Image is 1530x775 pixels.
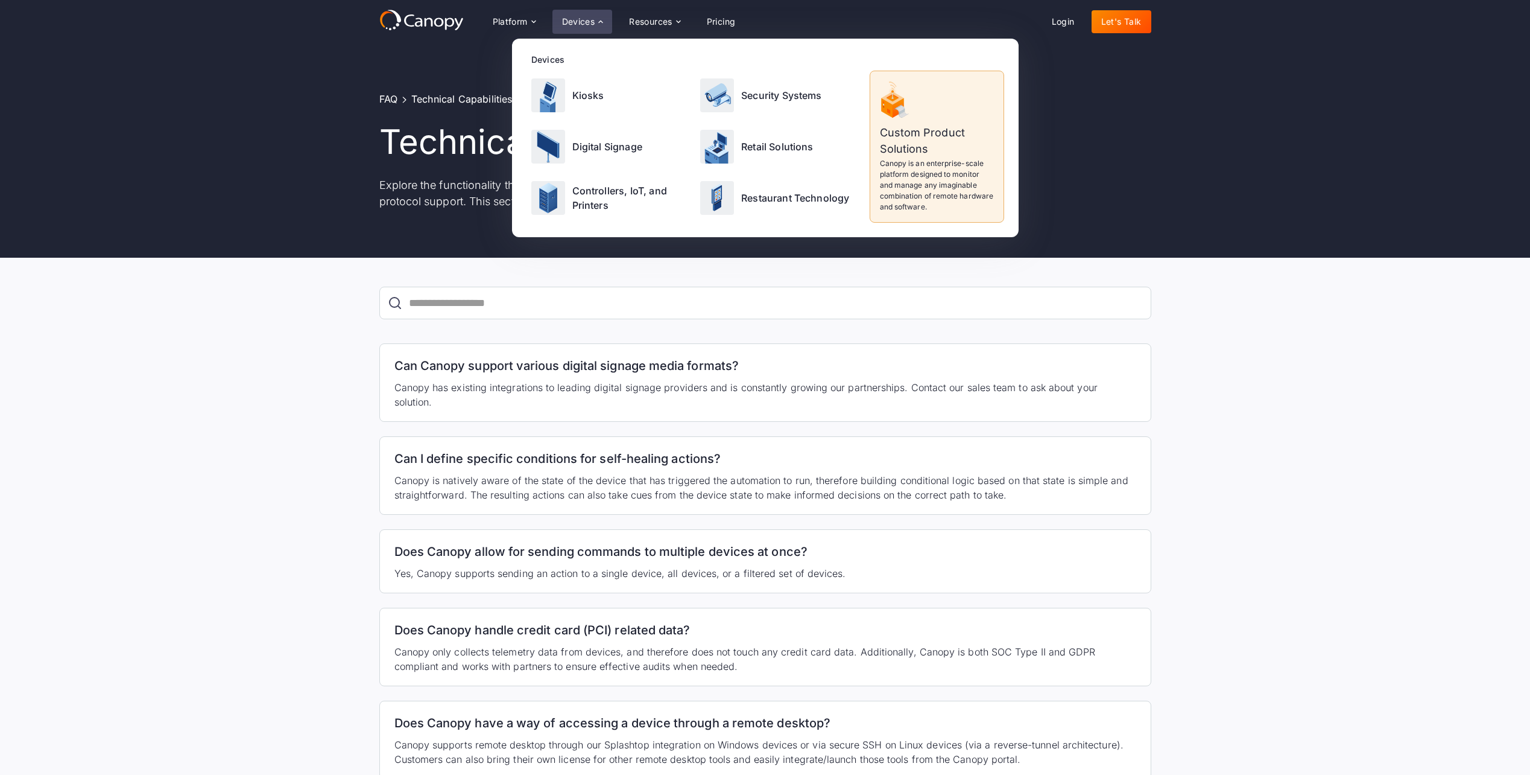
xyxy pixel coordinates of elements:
p: Controllers, IoT, and Printers [572,183,689,212]
p: Custom Product Solutions [880,124,994,157]
p: Canopy is natively aware of the state of the device that has triggered the automation to run, the... [394,473,1136,502]
nav: Devices [512,39,1019,237]
div: Platform [483,10,545,34]
a: Digital Signage [526,122,694,171]
a: Security Systems [695,71,862,120]
div: Devices [562,18,595,26]
div: Devices [531,53,1004,66]
a: Let's Talk [1092,10,1151,33]
div: Devices [552,10,613,34]
p: Kiosks [572,88,604,103]
div: Technical Capabilities and Features [411,93,575,106]
form: FAQ Search [379,287,1151,319]
p: Canopy only collects telemetry data from devices, and therefore does not touch any credit card da... [394,645,1136,674]
p: Digital Signage [572,139,642,154]
p: Retail Solutions [741,139,814,154]
h2: Can I define specific conditions for self-healing actions? [394,449,1136,468]
p: Canopy has existing integrations to leading digital signage providers and is constantly growing o... [394,380,1136,409]
p: Explore the functionality that powers Canopy—from automation and device control to customization,... [379,177,997,209]
div: Resources [629,18,672,26]
h2: Does Canopy allow for sending commands to multiple devices at once? [394,542,1136,561]
a: Custom Product SolutionsCanopy is an enterprise-scale platform designed to monitor and manage any... [870,71,1004,223]
div: Platform [493,18,528,26]
p: Canopy supports remote desktop through our Splashtop integration on Windows devices or via secure... [394,738,1136,767]
h2: Can Canopy support various digital signage media formats? [394,356,1136,375]
a: Pricing [697,10,745,33]
p: Yes, Canopy supports sending an action to a single device, all devices, or a filtered set of devi... [394,566,1136,581]
a: Restaurant Technology [695,174,862,223]
a: Retail Solutions [695,122,862,171]
p: Security Systems [741,88,822,103]
h2: Does Canopy handle credit card (PCI) related data? [394,620,1136,640]
p: Restaurant Technology [741,191,849,205]
a: Controllers, IoT, and Printers [526,174,694,223]
h2: Does Canopy have a way of accessing a device through a remote desktop? [394,713,1136,733]
h1: Technical Capabilities and Features [379,122,997,162]
a: Kiosks [526,71,694,120]
div: Resources [619,10,689,34]
a: FAQ [379,93,397,106]
p: Canopy is an enterprise-scale platform designed to monitor and manage any imaginable combination ... [880,158,994,212]
a: Login [1042,10,1084,33]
